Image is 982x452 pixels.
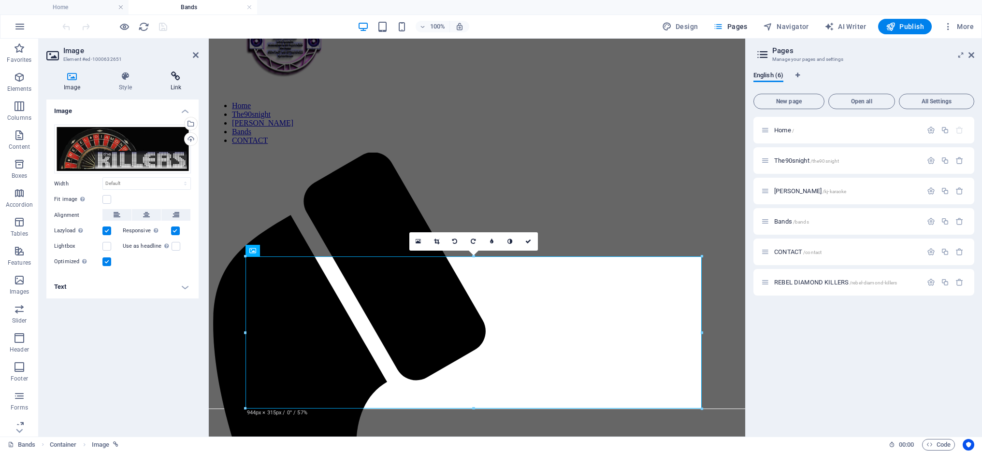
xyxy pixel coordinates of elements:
[10,288,29,296] p: Images
[101,71,153,92] h4: Style
[850,280,897,285] span: /rebel-diamond-killers
[501,232,520,251] a: Greyscale
[941,126,949,134] div: Duplicate
[899,94,974,109] button: All Settings
[113,442,118,447] i: This element is linked
[409,232,428,251] a: Select files from the file manager, stock photos, or upload file(s)
[906,441,907,448] span: :
[810,158,839,164] span: /the90snight
[828,94,895,109] button: Open all
[662,22,698,31] span: Design
[753,71,974,90] div: Language Tabs
[774,127,794,134] span: Click to open page
[153,71,199,92] h4: Link
[955,248,964,256] div: Remove
[889,439,914,451] h6: Session time
[6,201,33,209] p: Accordion
[46,71,101,92] h4: Image
[7,85,32,93] p: Elements
[926,439,951,451] span: Code
[416,21,450,32] button: 100%
[772,55,955,64] h3: Manage your pages and settings
[11,404,28,411] p: Forms
[771,188,922,194] div: [PERSON_NAME]/kj-karaoke
[758,99,820,104] span: New page
[771,127,922,133] div: Home/
[123,225,171,237] label: Responsive
[943,22,974,31] span: More
[8,439,36,451] a: Click to cancel selection. Double-click to open Pages
[63,46,199,55] h2: Image
[774,157,839,164] span: Click to open page
[803,250,822,255] span: /contact
[483,232,501,251] a: Blur
[824,22,866,31] span: AI Writer
[12,317,27,325] p: Slider
[771,279,922,285] div: REBEL DIAMOND KILLERS/rebel-diamond-killers
[941,187,949,195] div: Duplicate
[54,181,102,186] label: Width
[428,232,446,251] a: Crop mode
[759,19,813,34] button: Navigator
[430,21,446,32] h6: 100%
[54,240,102,252] label: Lightbox
[658,19,702,34] button: Design
[54,194,102,205] label: Fit image
[922,439,955,451] button: Code
[823,189,847,194] span: /kj-karaoke
[50,439,119,451] nav: breadcrumb
[92,439,109,451] span: Click to select. Double-click to edit
[772,46,974,55] h2: Pages
[753,94,824,109] button: New page
[138,21,149,32] button: reload
[54,210,102,221] label: Alignment
[821,19,870,34] button: AI Writer
[9,143,30,151] p: Content
[11,230,28,238] p: Tables
[46,275,199,298] h4: Text
[955,126,964,134] div: The startpage cannot be deleted
[941,248,949,256] div: Duplicate
[774,218,809,225] span: Click to open page
[7,56,31,64] p: Favorites
[713,22,747,31] span: Pages
[939,19,978,34] button: More
[941,278,949,286] div: Duplicate
[955,187,964,195] div: Remove
[963,439,974,451] button: Usercentrics
[54,225,102,237] label: Lazyload
[927,187,935,195] div: Settings
[927,248,935,256] div: Settings
[753,70,783,83] span: English (6)
[955,217,964,226] div: Remove
[941,217,949,226] div: Duplicate
[709,19,751,34] button: Pages
[903,99,970,104] span: All Settings
[10,346,29,353] p: Header
[8,259,31,267] p: Features
[446,232,464,251] a: Rotate left 90°
[771,218,922,225] div: Bands/bands
[886,22,924,31] span: Publish
[763,22,809,31] span: Navigator
[54,125,191,173] div: RebelKillerslogo-bshjjyAtkKMaJWuBQmnsSw.jpg
[927,126,935,134] div: Settings
[12,172,28,180] p: Boxes
[955,156,964,165] div: Remove
[63,55,179,64] h3: Element #ed-1000632651
[774,187,846,195] span: Click to open page
[129,2,257,13] h4: Bands
[774,279,897,286] span: Click to open page
[941,156,949,165] div: Duplicate
[118,21,130,32] button: Click here to leave preview mode and continue editing
[899,439,914,451] span: 00 00
[46,99,199,117] h4: Image
[927,156,935,165] div: Settings
[774,248,822,255] span: Click to open page
[54,256,102,268] label: Optimized
[927,278,935,286] div: Settings
[771,157,922,164] div: The90snight/the90snight
[455,22,464,31] i: On resize automatically adjust zoom level to fit chosen device.
[792,128,794,133] span: /
[123,240,172,252] label: Use as headline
